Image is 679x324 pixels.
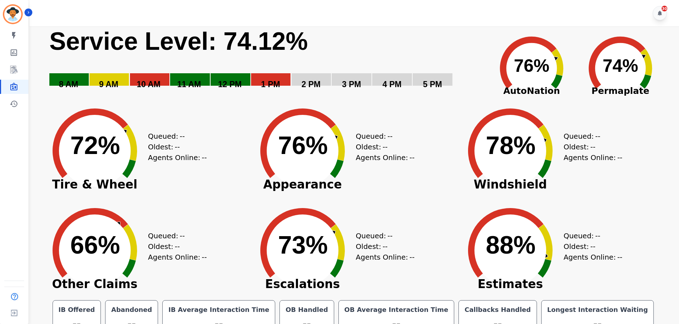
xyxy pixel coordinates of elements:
[284,305,329,315] div: OB Handled
[202,252,207,262] span: --
[343,305,450,315] div: OB Average Interaction Time
[148,142,201,152] div: Oldest:
[42,181,148,188] span: Tire & Wheel
[249,281,356,288] span: Escalations
[167,305,271,315] div: IB Average Interaction Time
[564,131,617,142] div: Queued:
[110,305,153,315] div: Abandoned
[180,230,185,241] span: --
[409,152,414,163] span: --
[148,131,201,142] div: Queued:
[486,132,536,159] text: 78%
[564,142,617,152] div: Oldest:
[278,231,328,259] text: 73%
[463,305,532,315] div: Callbacks Handled
[356,131,409,142] div: Queued:
[137,80,161,89] text: 10 AM
[148,230,201,241] div: Queued:
[99,80,118,89] text: 9 AM
[457,281,564,288] span: Estimates
[595,230,600,241] span: --
[564,230,617,241] div: Queued:
[564,252,624,262] div: Agents Online:
[356,142,409,152] div: Oldest:
[356,241,409,252] div: Oldest:
[387,131,392,142] span: --
[42,281,148,288] span: Other Claims
[70,231,120,259] text: 66%
[49,27,308,55] text: Service Level: 74.12%
[57,305,97,315] div: IB Offered
[356,230,409,241] div: Queued:
[356,152,416,163] div: Agents Online:
[342,80,361,89] text: 3 PM
[302,80,321,89] text: 2 PM
[382,142,387,152] span: --
[546,305,650,315] div: Longest Interaction Waiting
[590,142,595,152] span: --
[387,230,392,241] span: --
[4,6,21,23] img: Bordered avatar
[249,181,356,188] span: Appearance
[59,80,78,89] text: 8 AM
[356,252,416,262] div: Agents Online:
[177,80,201,89] text: 11 AM
[202,152,207,163] span: --
[595,131,600,142] span: --
[617,252,622,262] span: --
[409,252,414,262] span: --
[175,241,180,252] span: --
[148,252,208,262] div: Agents Online:
[564,152,624,163] div: Agents Online:
[261,80,280,89] text: 1 PM
[590,241,595,252] span: --
[49,26,486,99] svg: Service Level: 0%
[382,80,402,89] text: 4 PM
[175,142,180,152] span: --
[486,231,536,259] text: 88%
[457,181,564,188] span: Windshield
[564,241,617,252] div: Oldest:
[218,80,241,89] text: 12 PM
[278,132,328,159] text: 76%
[514,56,549,76] text: 76%
[180,131,185,142] span: --
[662,6,667,11] div: 30
[487,84,576,98] span: AutoNation
[148,152,208,163] div: Agents Online:
[603,56,638,76] text: 74%
[70,132,120,159] text: 72%
[576,84,665,98] span: Permaplate
[382,241,387,252] span: --
[423,80,442,89] text: 5 PM
[617,152,622,163] span: --
[148,241,201,252] div: Oldest:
